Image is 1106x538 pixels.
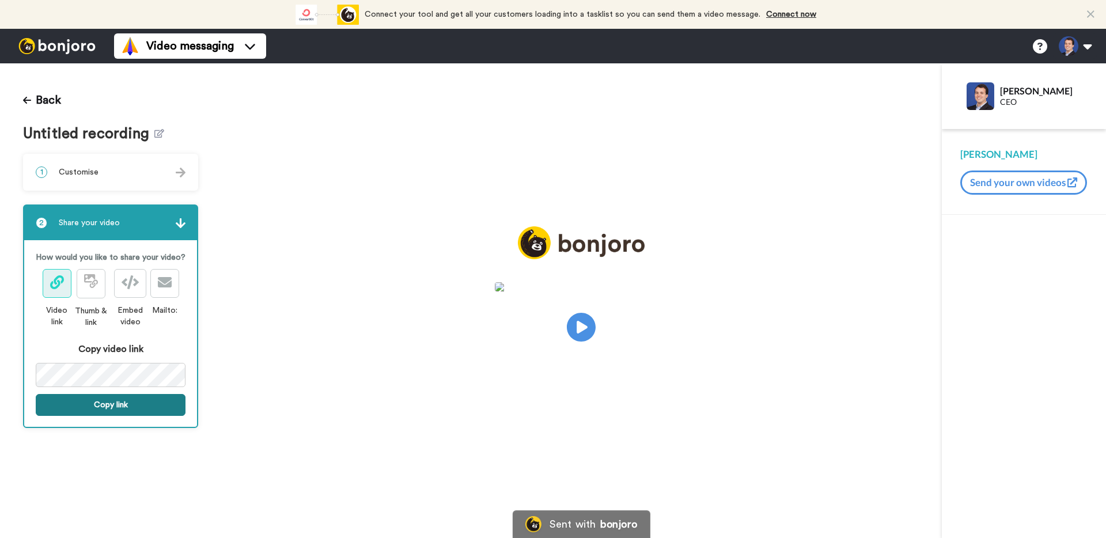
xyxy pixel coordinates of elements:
[960,171,1087,195] button: Send your own videos
[36,217,47,229] span: 2
[36,394,185,416] button: Copy link
[36,342,185,356] div: Copy video link
[23,126,154,142] span: Untitled recording
[513,510,650,538] a: Bonjoro LogoSent withbonjoro
[71,305,110,328] div: Thumb & link
[176,168,185,177] img: arrow.svg
[960,147,1088,161] div: [PERSON_NAME]
[150,305,179,316] div: Mailto:
[110,305,150,328] div: Embed video
[176,218,185,228] img: arrow.svg
[365,10,760,18] span: Connect your tool and get all your customers loading into a tasklist so you can send them a video...
[600,519,637,529] div: bonjoro
[1000,85,1087,96] div: [PERSON_NAME]
[1000,97,1087,107] div: CEO
[518,226,645,259] img: logo_full.png
[23,154,198,191] div: 1Customise
[967,82,994,110] img: Profile Image
[59,166,99,178] span: Customise
[146,38,234,54] span: Video messaging
[550,519,596,529] div: Sent with
[14,38,100,54] img: bj-logo-header-white.svg
[36,252,185,263] p: How would you like to share your video?
[525,516,541,532] img: Bonjoro Logo
[296,5,359,25] div: animation
[23,86,61,114] button: Back
[121,37,139,55] img: vm-color.svg
[36,166,47,178] span: 1
[495,282,668,291] img: c3c8dd2f-5c32-4862-861b-0c3f94cd6ee7.jpg
[42,305,72,328] div: Video link
[59,217,120,229] span: Share your video
[766,10,816,18] a: Connect now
